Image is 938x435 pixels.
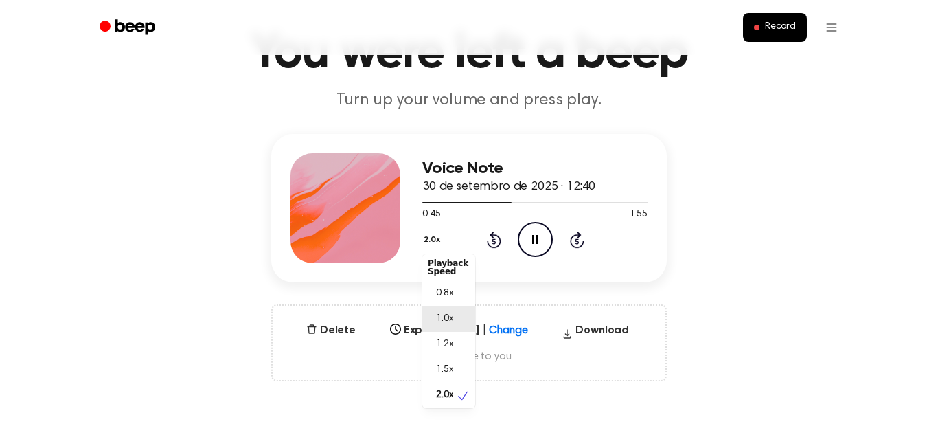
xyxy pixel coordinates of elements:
[436,337,453,352] span: 1.2x
[422,254,475,281] div: Playback Speed
[436,312,453,326] span: 1.0x
[436,388,453,403] span: 2.0x
[422,228,445,252] button: 2.0x
[436,363,453,377] span: 1.5x
[436,287,453,301] span: 0.8x
[422,254,475,408] div: 2.0x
